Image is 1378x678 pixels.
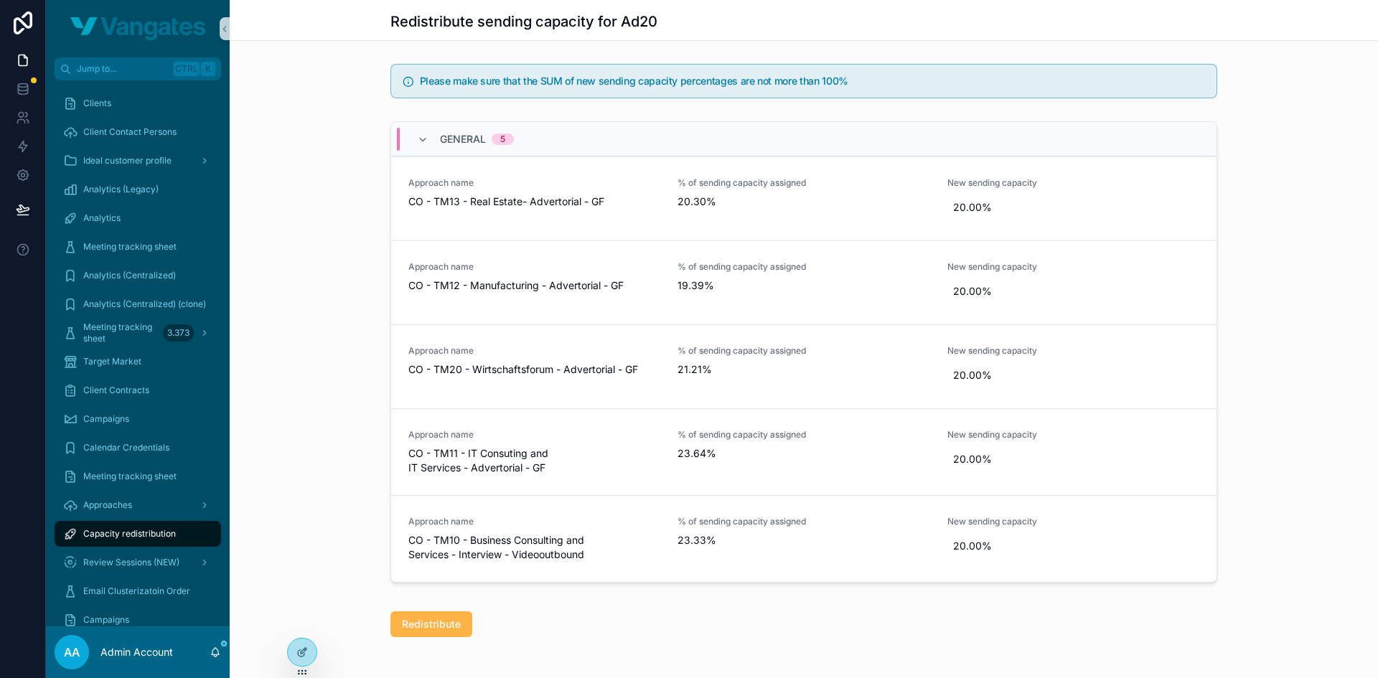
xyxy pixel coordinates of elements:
[83,585,190,597] span: Email Clusterizatoin Order
[55,320,221,346] a: Meeting tracking sheet3.373
[83,528,176,540] span: Capacity redistribution
[55,57,221,80] button: Jump to...CtrlK
[678,278,929,293] span: 19.39%
[83,356,141,367] span: Target Market
[408,429,660,441] span: Approach name
[947,177,1199,189] span: New sending capacity
[83,614,129,626] span: Campaigns
[678,261,929,273] span: % of sending capacity assigned
[55,234,221,260] a: Meeting tracking sheet
[55,406,221,432] a: Campaigns
[55,205,221,231] a: Analytics
[83,557,179,568] span: Review Sessions (NEW)
[83,298,206,310] span: Analytics (Centralized) (clone)
[678,516,929,527] span: % of sending capacity assigned
[408,362,660,377] span: CO - TM20 - Wirtschaftsforum - Advertorial - GF
[55,463,221,489] a: Meeting tracking sheet
[947,429,1199,441] span: New sending capacity
[55,377,221,403] a: Client Contracts
[46,80,230,626] div: scrollable content
[947,261,1199,273] span: New sending capacity
[83,321,157,344] span: Meeting tracking sheet
[55,349,221,375] a: Target Market
[55,148,221,174] a: Ideal customer profile
[83,126,177,138] span: Client Contact Persons
[678,533,929,547] span: 23.33%
[391,240,1217,324] a: Approach nameCO - TM12 - Manufacturing - Advertorial - GF% of sending capacity assigned19.39%New ...
[678,429,929,441] span: % of sending capacity assigned
[408,194,660,209] span: CO - TM13 - Real Estate- Advertorial - GF
[391,324,1217,408] a: Approach nameCO - TM20 - Wirtschaftsforum - Advertorial - GF% of sending capacity assigned21.21%N...
[678,446,929,461] span: 23.64%
[391,156,1217,240] a: Approach nameCO - TM13 - Real Estate- Advertorial - GF% of sending capacity assigned20.30%New sen...
[202,63,214,75] span: K
[174,62,200,76] span: Ctrl
[391,408,1217,495] a: Approach nameCO - TM11 - IT Consuting and IT Services - Advertorial - GF% of sending capacity ass...
[55,578,221,604] a: Email Clusterizatoin Order
[83,98,111,109] span: Clients
[390,11,657,32] h1: Redistribute sending capacity for Ad20
[953,452,1194,466] span: 20.00%
[953,200,1194,215] span: 20.00%
[83,155,172,166] span: Ideal customer profile
[83,212,121,224] span: Analytics
[500,133,505,145] div: 5
[947,516,1199,527] span: New sending capacity
[55,435,221,461] a: Calendar Credentials
[408,446,660,475] span: CO - TM11 - IT Consuting and IT Services - Advertorial - GF
[390,611,472,637] button: Redistribute
[55,90,221,116] a: Clients
[420,76,1205,86] h5: Please make sure that the SUM of new sending capacity percentages are not more than 100%
[55,607,221,633] a: Campaigns
[953,539,1194,553] span: 20.00%
[408,278,660,293] span: CO - TM12 - Manufacturing - Advertorial - GF
[70,17,205,40] img: App logo
[391,495,1217,582] a: Approach nameCO - TM10 - Business Consulting and Services - Interview - Videooutbound% of sending...
[83,184,159,195] span: Analytics (Legacy)
[953,284,1194,298] span: 20.00%
[83,442,169,453] span: Calendar Credentials
[83,471,177,482] span: Meeting tracking sheet
[83,241,177,253] span: Meeting tracking sheet
[55,176,221,202] a: Analytics (Legacy)
[678,194,929,209] span: 20.30%
[402,617,461,631] span: Redistribute
[55,263,221,288] a: Analytics (Centralized)
[55,492,221,518] a: Approaches
[678,362,929,377] span: 21.21%
[55,550,221,575] a: Review Sessions (NEW)
[678,345,929,357] span: % of sending capacity assigned
[408,177,660,189] span: Approach name
[408,516,660,527] span: Approach name
[83,499,132,511] span: Approaches
[408,261,660,273] span: Approach name
[163,324,194,342] div: 3.373
[83,413,129,425] span: Campaigns
[440,132,486,146] span: General
[953,368,1194,382] span: 20.00%
[55,119,221,145] a: Client Contact Persons
[100,645,173,659] p: Admin Account
[77,63,168,75] span: Jump to...
[408,533,660,562] span: CO - TM10 - Business Consulting and Services - Interview - Videooutbound
[408,345,660,357] span: Approach name
[947,345,1199,357] span: New sending capacity
[678,177,929,189] span: % of sending capacity assigned
[55,521,221,547] a: Capacity redistribution
[83,385,149,396] span: Client Contracts
[55,291,221,317] a: Analytics (Centralized) (clone)
[64,644,80,661] span: AA
[83,270,176,281] span: Analytics (Centralized)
